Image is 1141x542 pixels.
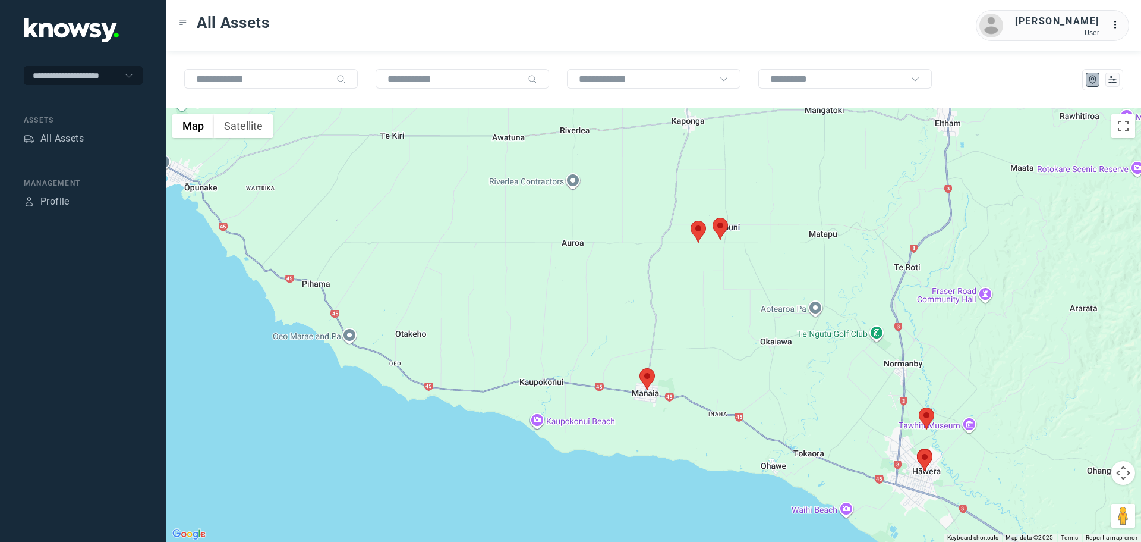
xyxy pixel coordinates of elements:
div: [PERSON_NAME] [1015,14,1099,29]
a: Open this area in Google Maps (opens a new window) [169,527,209,542]
a: AssetsAll Assets [24,131,84,146]
div: Toggle Menu [179,18,187,27]
div: : [1111,18,1126,34]
img: Application Logo [24,18,119,42]
button: Show street map [172,114,214,138]
span: All Assets [197,12,270,33]
div: Profile [24,196,34,207]
a: Terms (opens in new tab) [1061,534,1079,541]
tspan: ... [1112,20,1124,29]
div: All Assets [40,131,84,146]
div: Assets [24,133,34,144]
button: Toggle fullscreen view [1111,114,1135,138]
div: Map [1088,74,1098,85]
div: Search [336,74,346,84]
button: Keyboard shortcuts [947,534,998,542]
img: Google [169,527,209,542]
div: Search [528,74,537,84]
div: Profile [40,195,70,209]
button: Drag Pegman onto the map to open Street View [1111,504,1135,528]
span: Map data ©2025 [1006,534,1054,541]
div: : [1111,18,1126,32]
button: Show satellite imagery [214,114,273,138]
button: Map camera controls [1111,461,1135,485]
div: Assets [24,115,143,126]
div: User [1015,29,1099,37]
div: List [1107,74,1118,85]
img: avatar.png [979,14,1003,37]
a: ProfileProfile [24,195,70,209]
div: Management [24,178,143,189]
a: Report a map error [1086,534,1137,541]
